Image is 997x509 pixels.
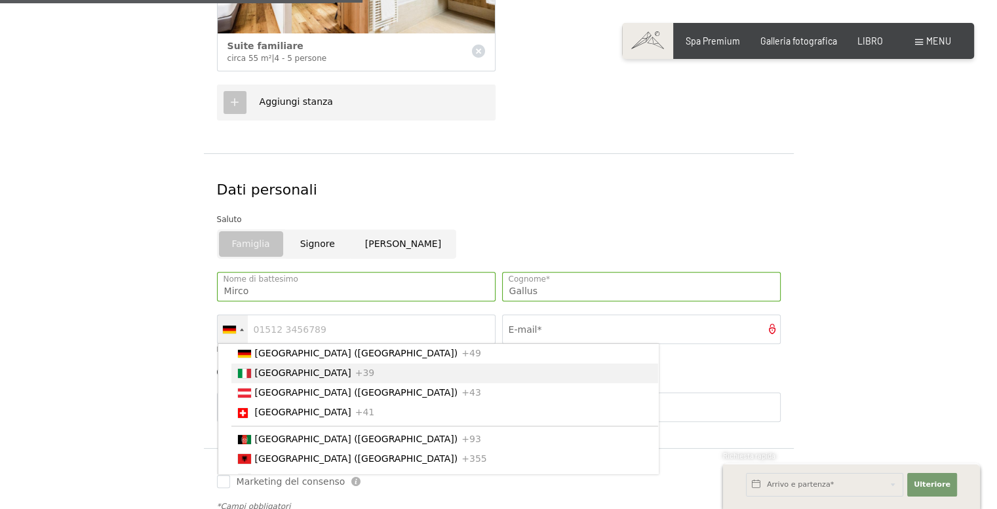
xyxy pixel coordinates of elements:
font: [GEOGRAPHIC_DATA] ([GEOGRAPHIC_DATA]) [255,388,458,398]
font: +39 [355,368,375,379]
font: per qualsiasi domanda [217,345,292,352]
font: | [271,54,274,63]
font: [GEOGRAPHIC_DATA] ([GEOGRAPHIC_DATA]) [255,453,458,464]
font: circa 55 m² [227,54,272,63]
font: +355 [461,453,486,464]
div: Germania (Germania): +49 [218,315,248,343]
font: [GEOGRAPHIC_DATA] [255,368,351,379]
font: Ulteriore [914,480,950,489]
font: +43 [461,388,481,398]
font: Aggiungi stanza [260,96,333,107]
a: LIBRO [857,35,883,47]
font: Marketing del consenso [237,476,345,487]
font: 4 - 5 persone [275,54,327,63]
font: Richiesta rapida [723,451,775,460]
a: Galleria fotografica [760,35,837,47]
font: +93 [461,434,481,444]
font: +41 [355,407,375,417]
font: [GEOGRAPHIC_DATA] ([GEOGRAPHIC_DATA]) [255,349,458,359]
font: [GEOGRAPHIC_DATA] ([GEOGRAPHIC_DATA]‎) [255,434,458,444]
font: [GEOGRAPHIC_DATA] ([GEOGRAPHIC_DATA]‎) [255,473,458,483]
font: Dati personali [217,181,317,198]
font: Saluto [217,215,242,224]
font: Suite familiare [227,41,303,51]
font: [GEOGRAPHIC_DATA] [255,407,351,417]
font: +213 [461,473,486,483]
font: menu [926,35,951,47]
font: +49 [461,349,481,359]
ul: Elenco dei paesi [218,343,659,474]
input: 01512 3456789 [217,314,496,344]
a: Spa Premium [686,35,740,47]
button: Ulteriore [907,473,957,497]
